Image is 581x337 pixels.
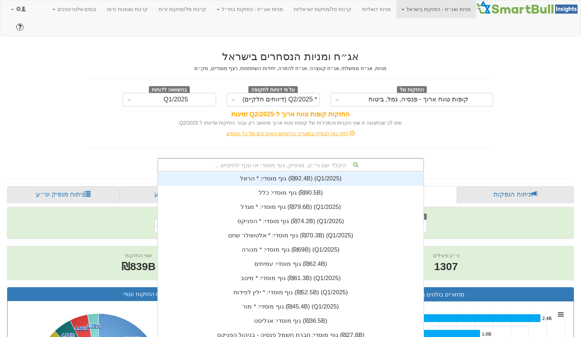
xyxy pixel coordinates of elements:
div: Q1/2025 [163,96,188,103]
div: גוף מוסדי: * ‏מור ‎(₪45.4B)‎ (Q1/2025) [158,300,424,314]
a: קרנות סל/מחקות זרות [153,0,211,18]
div: גוף מוסדי: * ‏ילין לפידות ‎(₪52.5B)‎ (Q1/2025) [158,285,424,300]
tspan: 2.78% [87,323,100,328]
span: שווי החזקות [125,252,152,258]
div: לחץ כאן לצפייה בתאריכי הדיווחים האחרונים של כל הגופים [83,130,499,137]
div: גוף מוסדי: * ‏מנורה ‎(₪69B)‎ (Q1/2025) [158,243,424,257]
div: שים לב שבתצוגה זו שווי הקניות והמכירות של קופות טווח ארוך מחושב רק עבור החזקות שדווחו ל Q2/2025 [88,119,493,126]
span: החזקות של [397,86,427,94]
div: גוף מוסדי: ‏כלל ‎(₪90.5B)‎ [158,186,424,200]
div: גוף מוסדי: ‏אנליסט ‎(₪36.5B)‎ [158,314,424,328]
span: ? [18,23,22,31]
a: נכסים אלטרנטיבים [47,0,102,18]
span: 1307 [433,259,459,274]
div: גוף מוסדי: * ‏מגדל ‎(₪79.6B)‎ (Q1/2025) [158,200,424,214]
h3: פילוח החזקות ענפי [13,291,280,297]
div: הקלד שם ני״ע, מנפיק, גוף מוסדי או ענף לחיפוש... [158,159,423,171]
div: גוף מוסדי: * ‏הפניקס ‎(₪74.2B)‎ (Q1/2025) [158,214,424,228]
a: קרנות סל/מחקות ישראליות [289,0,357,18]
div: החזקות קופות טווח ארוך ל-Q2/2025 זמינות [88,110,493,119]
a: פרופיל משקיע [119,186,234,203]
span: ₪839B [122,260,156,272]
a: קרנות נאמנות זרות [102,0,153,18]
a: ניתוח הנפקות [457,186,574,203]
h3: מחזורים בולטים בני״ע [302,291,569,298]
h2: אג״ח ומניות הנסחרים בישראל [88,51,493,62]
div: גוף מוסדי: * ‏אלטשולר שחם ‎(₪70.3B)‎ (Q1/2025) [158,228,424,243]
span: ני״ע פעילים [433,252,459,258]
a: מניות ואג״ח - החזקות בישראל [396,0,476,18]
a: ניתוח מנפיק וני״ע [7,186,119,203]
div: גוף מוסדי: * ‏מיטב ‎(₪61.3B)‎ (Q1/2025) [158,271,424,285]
a: ? [11,18,29,36]
div: קופות טווח ארוך - פנסיה, גמל, ביטוח [368,96,468,103]
a: מניות ואג״ח - החזקות בחו״ל [211,0,289,18]
h5: מניות, אג״ח ממשלתי, אג״ח קונצרני, אג״ח להמרה, יחידות השתתפות, רצף מוסדיים, מק״מ [88,66,493,71]
a: מניות דואליות [357,0,396,18]
span: על פי דוחות לתקופה [248,86,298,94]
img: Smartbull [476,0,581,15]
span: בהשוואה לדוחות [149,86,190,94]
div: גוף מוסדי: ‏עמיתים ‎(₪62.4B)‎ [158,257,424,271]
div: * Q2/2025 (דיווחים חלקיים) [242,96,317,103]
tspan: 1.6B [482,331,491,337]
tspan: 4.66% [75,326,88,331]
tspan: 2.4B [542,316,552,321]
div: גוף מוסדי: * ‏הראל ‎(₪92.4B)‎ (Q1/2025) [158,172,424,186]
